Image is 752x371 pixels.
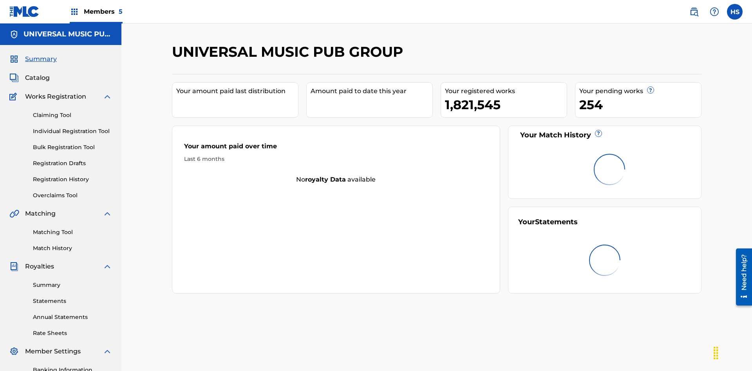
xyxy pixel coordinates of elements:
[84,7,123,16] span: Members
[518,130,692,140] div: Your Match History
[9,73,19,83] img: Catalog
[33,143,112,151] a: Bulk Registration Tool
[33,191,112,200] a: Overclaims Tool
[33,175,112,184] a: Registration History
[707,4,722,20] div: Help
[25,262,54,271] span: Royalties
[33,281,112,289] a: Summary
[305,176,346,183] strong: royalty data
[311,86,432,96] div: Amount paid to date this year
[103,262,112,271] img: expand
[590,150,629,189] img: preloader
[713,333,752,371] iframe: Chat Widget
[33,244,112,252] a: Match History
[33,329,112,337] a: Rate Sheets
[9,30,19,39] img: Accounts
[23,30,112,39] h5: UNIVERSAL MUSIC PUB GROUP
[119,8,123,15] span: 5
[172,43,407,61] h2: UNIVERSAL MUSIC PUB GROUP
[689,7,699,16] img: search
[33,313,112,321] a: Annual Statements
[33,111,112,119] a: Claiming Tool
[9,262,19,271] img: Royalties
[445,86,567,96] div: Your registered works
[710,7,719,16] img: help
[595,130,602,137] span: ?
[103,209,112,218] img: expand
[579,86,701,96] div: Your pending works
[70,7,79,16] img: Top Rightsholders
[184,155,488,163] div: Last 6 months
[25,73,50,83] span: Catalog
[25,347,81,356] span: Member Settings
[647,87,654,93] span: ?
[9,347,19,356] img: Member Settings
[9,54,57,64] a: SummarySummary
[184,142,488,155] div: Your amount paid over time
[710,341,722,365] div: Drag
[445,96,567,113] div: 1,821,545
[25,92,86,101] span: Works Registration
[9,73,50,83] a: CatalogCatalog
[33,228,112,236] a: Matching Tool
[33,127,112,135] a: Individual Registration Tool
[579,96,701,113] div: 254
[103,347,112,356] img: expand
[585,241,624,280] img: preloader
[176,86,298,96] div: Your amount paid last distribution
[730,245,752,310] iframe: Resource Center
[9,6,40,17] img: MLC Logo
[33,297,112,305] a: Statements
[103,92,112,101] img: expand
[518,217,578,227] div: Your Statements
[25,54,57,64] span: Summary
[172,175,500,184] div: No available
[25,209,56,218] span: Matching
[9,92,20,101] img: Works Registration
[727,4,743,20] div: User Menu
[9,209,19,218] img: Matching
[9,54,19,64] img: Summary
[686,4,702,20] a: Public Search
[33,159,112,167] a: Registration Drafts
